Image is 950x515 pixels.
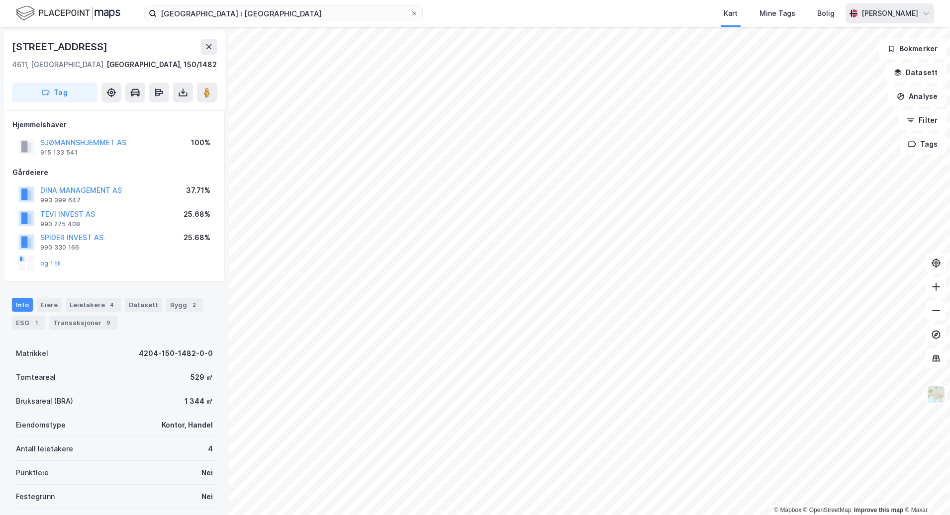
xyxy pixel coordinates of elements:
div: 25.68% [184,208,210,220]
div: 1 [31,318,41,328]
div: Eiere [37,298,62,312]
div: Bygg [166,298,203,312]
div: Matrikkel [16,347,48,359]
button: Analyse [888,86,946,106]
div: Bolig [817,7,835,19]
div: 915 133 541 [40,149,78,157]
div: Antall leietakere [16,443,73,455]
button: Bokmerker [879,39,946,59]
div: Tomteareal [16,371,56,383]
a: OpenStreetMap [803,507,852,514]
iframe: Chat Widget [900,467,950,515]
button: Tag [12,83,97,102]
button: Datasett [885,63,946,83]
div: 9 [103,318,113,328]
div: Mine Tags [760,7,795,19]
div: Nei [201,491,213,503]
div: Punktleie [16,467,49,479]
div: 993 399 647 [40,196,81,204]
div: [GEOGRAPHIC_DATA], 150/1482 [106,59,217,71]
div: 25.68% [184,232,210,244]
div: 4611, [GEOGRAPHIC_DATA] [12,59,103,71]
div: 990 330 166 [40,244,79,252]
div: Festegrunn [16,491,55,503]
div: Datasett [125,298,162,312]
a: Mapbox [774,507,801,514]
button: Filter [898,110,946,130]
a: Improve this map [854,507,903,514]
div: 990 275 408 [40,220,80,228]
div: Leietakere [66,298,121,312]
button: Tags [900,134,946,154]
div: Nei [201,467,213,479]
div: Hjemmelshaver [12,119,216,131]
div: Bruksareal (BRA) [16,395,73,407]
div: 4 [107,300,117,310]
div: Eiendomstype [16,419,66,431]
div: 37.71% [186,184,210,196]
div: Transaksjoner [49,316,117,330]
div: [PERSON_NAME] [861,7,918,19]
div: ESG [12,316,45,330]
div: Gårdeiere [12,167,216,178]
div: 1 344 ㎡ [185,395,213,407]
div: Kontor, Handel [162,419,213,431]
div: 529 ㎡ [190,371,213,383]
div: Info [12,298,33,312]
div: 4204-150-1482-0-0 [139,347,213,359]
input: Søk på adresse, matrikkel, gårdeiere, leietakere eller personer [157,6,410,21]
div: 100% [191,137,210,149]
div: 4 [208,443,213,455]
div: 2 [189,300,199,310]
div: [STREET_ADDRESS] [12,39,109,55]
img: logo.f888ab2527a4732fd821a326f86c7f29.svg [16,4,120,22]
img: Z [927,385,946,404]
div: Kart [724,7,738,19]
